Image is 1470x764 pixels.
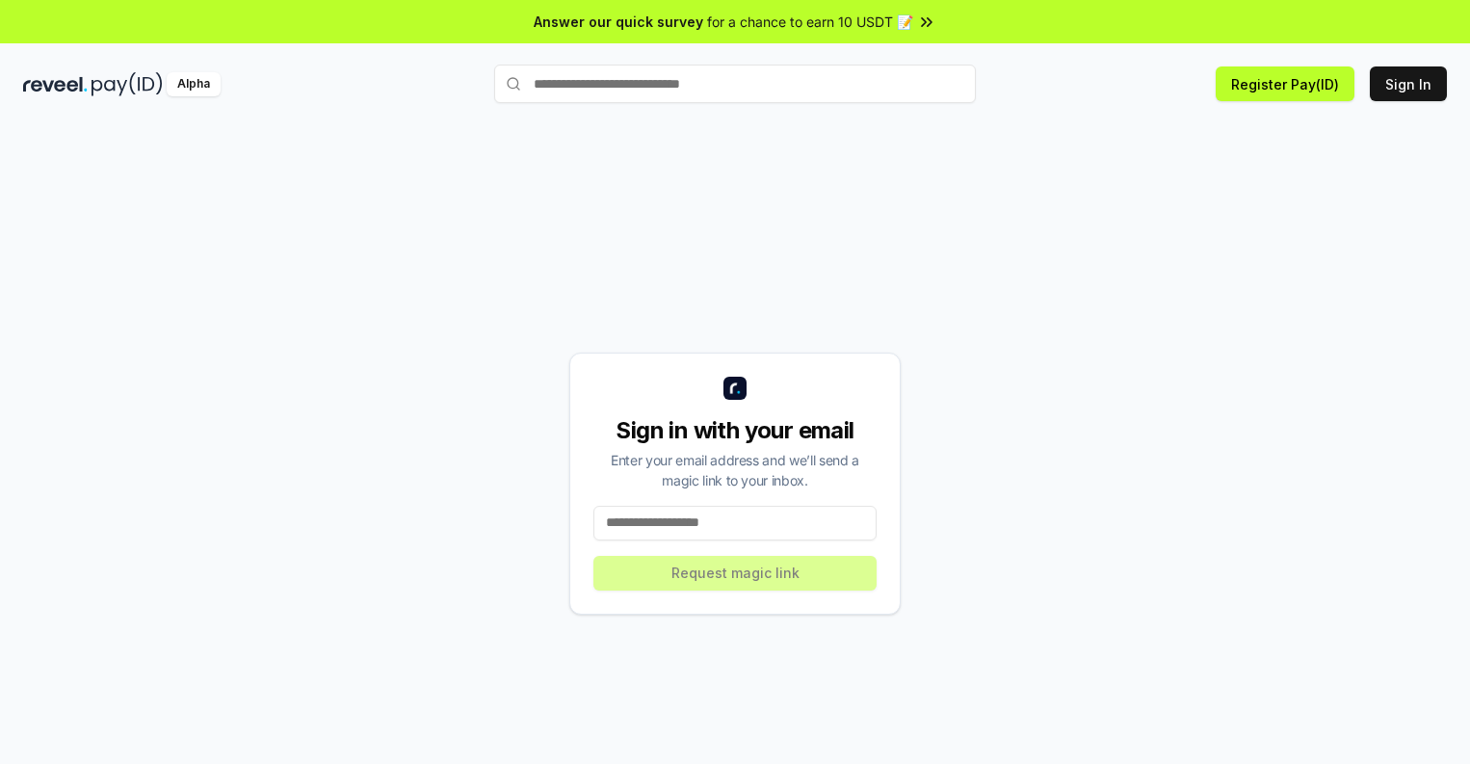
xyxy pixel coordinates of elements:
img: logo_small [723,377,747,400]
div: Enter your email address and we’ll send a magic link to your inbox. [593,450,877,490]
div: Sign in with your email [593,415,877,446]
button: Sign In [1370,66,1447,101]
img: reveel_dark [23,72,88,96]
button: Register Pay(ID) [1216,66,1354,101]
span: for a chance to earn 10 USDT 📝 [707,12,913,32]
span: Answer our quick survey [534,12,703,32]
img: pay_id [92,72,163,96]
div: Alpha [167,72,221,96]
